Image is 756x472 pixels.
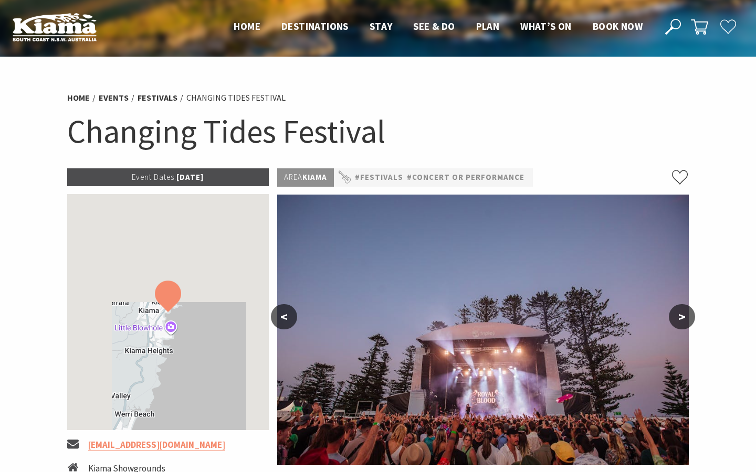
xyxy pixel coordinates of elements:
[88,439,225,451] a: [EMAIL_ADDRESS][DOMAIN_NAME]
[132,172,176,182] span: Event Dates:
[284,172,302,182] span: Area
[281,20,349,33] span: Destinations
[13,13,97,41] img: Kiama Logo
[277,168,334,187] p: Kiama
[67,110,689,153] h1: Changing Tides Festival
[277,195,689,465] img: Changing Tides Main Stage
[67,92,90,103] a: Home
[234,20,260,33] span: Home
[407,171,524,184] a: #Concert or Performance
[370,20,393,33] span: Stay
[271,304,297,329] button: <
[223,18,653,36] nav: Main Menu
[67,168,269,186] p: [DATE]
[476,20,500,33] span: Plan
[138,92,177,103] a: Festivals
[99,92,129,103] a: Events
[186,91,286,105] li: Changing Tides Festival
[355,171,403,184] a: #Festivals
[413,20,455,33] span: See & Do
[520,20,572,33] span: What’s On
[593,20,643,33] span: Book now
[669,304,695,329] button: >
